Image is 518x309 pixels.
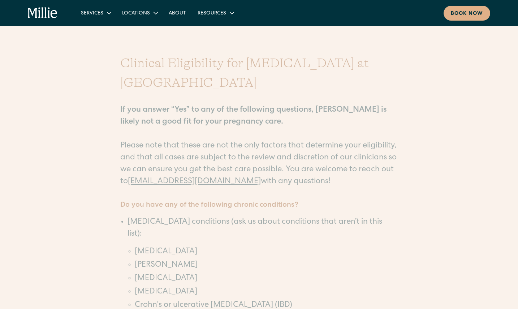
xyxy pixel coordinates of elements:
p: Please note that these are not the only factors that determine your eligibility, and that all cas... [120,93,398,188]
div: Resources [198,10,226,17]
div: Resources [192,7,239,19]
div: Services [75,7,116,19]
li: [MEDICAL_DATA] [135,273,398,285]
p: ‍ [120,188,398,200]
li: [MEDICAL_DATA] [135,246,398,258]
strong: Do you have any of the following chronic conditions? [120,202,298,209]
li: [PERSON_NAME] [135,259,398,271]
div: Locations [122,10,150,17]
a: home [28,7,58,19]
a: About [163,7,192,19]
strong: If you answer “Yes” to any of the following questions, [PERSON_NAME] is likely not a good fit for... [120,106,387,126]
li: [MEDICAL_DATA] [135,286,398,298]
h1: Clinical Eligibility for [MEDICAL_DATA] at [GEOGRAPHIC_DATA] [120,53,398,93]
a: [EMAIL_ADDRESS][DOMAIN_NAME] [128,178,261,186]
div: Book now [451,10,483,18]
a: Book now [444,6,490,21]
div: Locations [116,7,163,19]
div: Services [81,10,103,17]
